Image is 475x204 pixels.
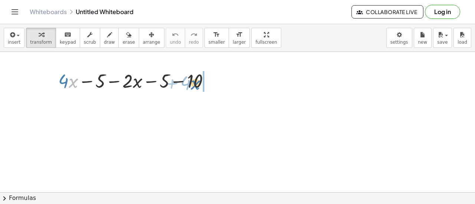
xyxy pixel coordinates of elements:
[437,40,448,45] span: save
[104,40,115,45] span: draw
[390,40,408,45] span: settings
[418,40,427,45] span: new
[358,9,417,15] span: Collaborate Live
[9,6,21,18] button: Toggle navigation
[190,30,197,39] i: redo
[84,40,96,45] span: scrub
[122,40,135,45] span: erase
[251,28,281,48] button: fullscreen
[189,40,199,45] span: redo
[139,28,164,48] button: arrange
[209,40,225,45] span: smaller
[100,28,119,48] button: draw
[170,40,181,45] span: undo
[386,28,412,48] button: settings
[453,28,471,48] button: load
[229,28,250,48] button: format_sizelarger
[30,40,52,45] span: transform
[64,30,71,39] i: keyboard
[30,8,67,16] a: Whiteboards
[414,28,432,48] button: new
[213,30,220,39] i: format_size
[172,30,179,39] i: undo
[166,28,185,48] button: undoundo
[26,28,56,48] button: transform
[351,5,423,19] button: Collaborate Live
[433,28,452,48] button: save
[255,40,277,45] span: fullscreen
[185,28,203,48] button: redoredo
[56,28,80,48] button: keyboardkeypad
[458,40,467,45] span: load
[143,40,160,45] span: arrange
[60,40,76,45] span: keypad
[204,28,229,48] button: format_sizesmaller
[425,5,460,19] button: Log in
[233,40,246,45] span: larger
[4,28,24,48] button: insert
[8,40,20,45] span: insert
[236,30,243,39] i: format_size
[118,28,139,48] button: erase
[80,28,100,48] button: scrub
